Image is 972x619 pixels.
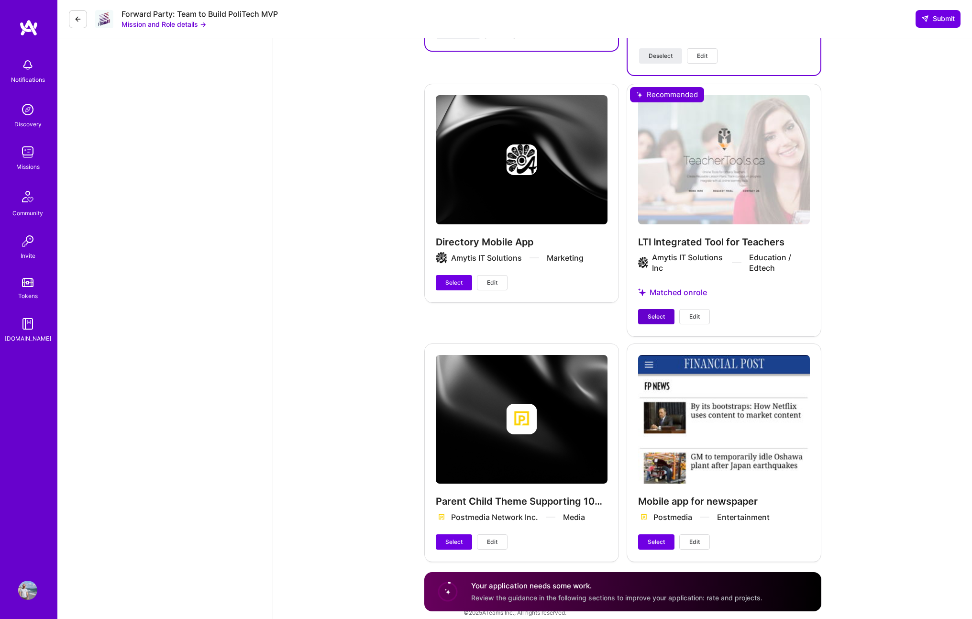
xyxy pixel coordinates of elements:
button: Deselect [639,48,682,64]
span: Select [445,278,463,287]
div: Community [12,208,43,218]
div: [DOMAIN_NAME] [5,333,51,343]
button: Edit [477,275,508,290]
div: Missions [16,162,40,172]
img: logo [19,19,38,36]
span: Edit [487,278,497,287]
img: discovery [18,100,37,119]
span: Edit [689,538,700,546]
div: Notifications [11,75,45,85]
i: icon LeftArrowDark [74,15,82,23]
button: Edit [687,48,718,64]
img: Community [16,185,39,208]
span: Select [648,312,665,321]
span: Review the guidance in the following sections to improve your application: rate and projects. [471,594,762,602]
i: icon SendLight [921,15,929,22]
span: Submit [921,14,955,23]
button: Edit [679,309,710,324]
img: Company Logo [95,10,114,28]
span: Select [445,538,463,546]
span: Deselect [649,52,673,60]
span: Edit [487,538,497,546]
button: Select [638,534,674,550]
img: guide book [18,314,37,333]
img: teamwork [18,143,37,162]
button: Select [436,275,472,290]
button: Select [436,534,472,550]
span: Edit [689,312,700,321]
span: Edit [697,52,707,60]
h4: Your application needs some work. [471,581,762,591]
div: Discovery [14,119,42,129]
div: Tokens [18,291,38,301]
div: Forward Party: Team to Build PoliTech MVP [121,9,278,19]
button: Submit [916,10,961,27]
img: bell [18,55,37,75]
button: Edit [477,534,508,550]
img: tokens [22,278,33,287]
a: User Avatar [16,581,40,600]
button: Mission and Role details → [121,19,206,29]
img: Invite [18,232,37,251]
button: Edit [679,534,710,550]
span: Select [648,538,665,546]
button: Select [638,309,674,324]
img: User Avatar [18,581,37,600]
div: Invite [21,251,35,261]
